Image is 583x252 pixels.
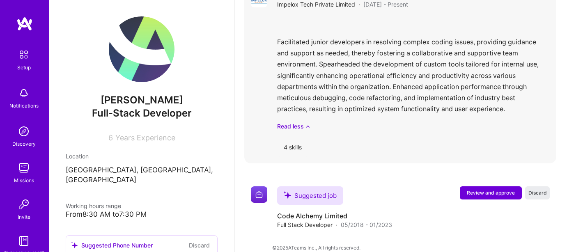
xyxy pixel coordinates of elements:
[251,186,267,203] img: Company logo
[305,122,310,131] i: icon ArrowUpSecondaryDark
[16,196,32,213] img: Invite
[109,16,174,82] img: User Avatar
[16,233,32,249] img: guide book
[71,241,153,250] div: Suggested Phone Number
[16,123,32,140] img: discovery
[277,211,392,220] h4: Code Alchemy Limited
[18,213,30,221] div: Invite
[15,46,32,63] img: setup
[528,189,547,196] span: Discard
[186,241,212,250] button: Discard
[16,160,32,176] img: teamwork
[277,137,308,157] div: 4 skills
[277,186,343,205] div: Suggested job
[277,220,333,229] span: Full Stack Developer
[71,242,78,249] i: icon SuggestedTeams
[92,107,192,119] span: Full-Stack Developer
[16,85,32,101] img: bell
[66,210,218,219] div: From 8:30 AM to 7:30 PM
[115,133,175,142] span: Years Experience
[14,176,34,185] div: Missions
[108,133,113,142] span: 6
[9,101,39,110] div: Notifications
[66,94,218,106] span: [PERSON_NAME]
[341,220,392,229] span: 05/2018 - 01/2023
[66,152,218,160] div: Location
[16,16,33,31] img: logo
[12,140,36,148] div: Discovery
[336,220,337,229] span: ·
[525,186,550,199] button: Discard
[277,122,550,131] a: Read less
[460,186,522,199] button: Review and approve
[66,165,218,185] p: [GEOGRAPHIC_DATA], [GEOGRAPHIC_DATA], [GEOGRAPHIC_DATA]
[66,202,121,209] span: Working hours range
[467,189,515,196] span: Review and approve
[17,63,31,72] div: Setup
[284,191,291,199] i: icon SuggestedTeams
